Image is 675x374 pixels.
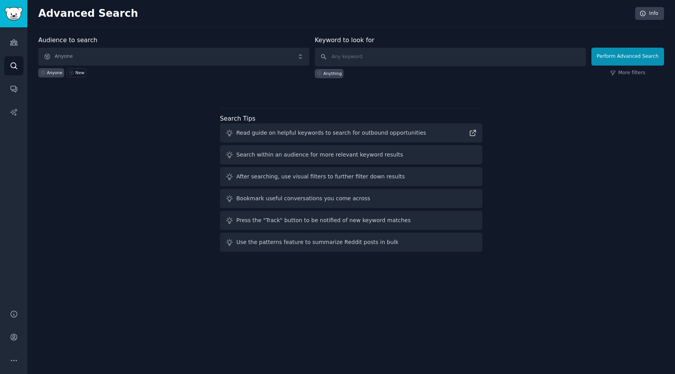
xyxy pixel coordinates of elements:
[67,68,86,77] a: New
[220,115,255,122] label: Search Tips
[75,70,84,75] div: New
[236,216,411,224] div: Press the "Track" button to be notified of new keyword matches
[236,173,405,181] div: After searching, use visual filters to further filter down results
[38,48,309,66] button: Anyone
[315,48,586,66] input: Any keyword
[47,70,62,75] div: Anyone
[236,194,370,203] div: Bookmark useful conversations you come across
[635,7,664,20] a: Info
[591,48,664,66] button: Perform Advanced Search
[315,36,375,44] label: Keyword to look for
[236,129,426,137] div: Read guide on helpful keywords to search for outbound opportunities
[5,7,23,21] img: GummySearch logo
[38,36,97,44] label: Audience to search
[38,7,631,20] h2: Advanced Search
[610,69,645,77] a: More filters
[236,238,398,246] div: Use the patterns feature to summarize Reddit posts in bulk
[236,151,403,159] div: Search within an audience for more relevant keyword results
[323,71,342,76] div: Anything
